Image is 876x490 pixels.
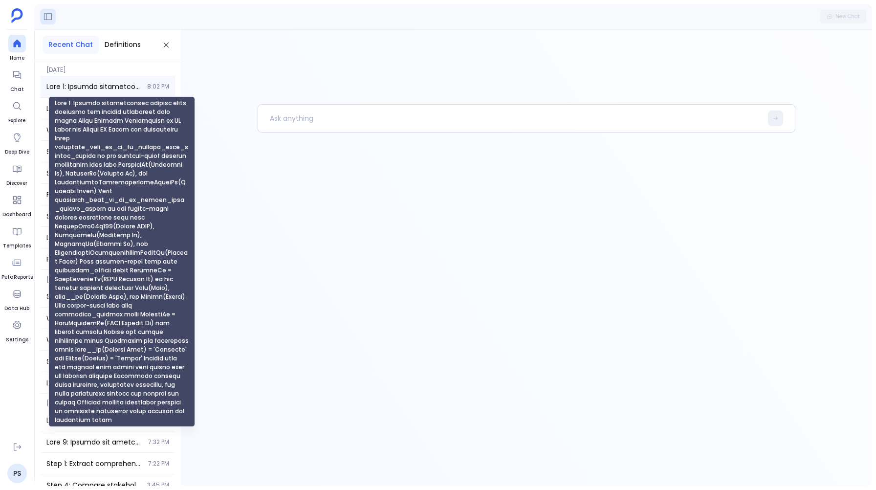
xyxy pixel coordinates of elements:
[148,460,169,468] span: 7:22 PM
[8,54,26,62] span: Home
[3,242,31,250] span: Templates
[48,96,195,427] div: Lore 1: Ipsumdo sitametconsec adipisc elits doeiusmo tem incidid utlaboreet dolo magna Aliqu Enim...
[6,160,27,187] a: Discover
[41,270,175,284] span: [DATE]
[6,336,28,344] span: Settings
[41,60,175,74] span: [DATE]
[147,83,169,90] span: 8:02 PM
[46,82,141,91] span: Step 1: Extract comprehensive product usage patterns and feature engagement data using Total Feat...
[43,36,99,54] button: Recent Chat
[8,86,26,93] span: Chat
[2,211,31,219] span: Dashboard
[7,464,27,483] a: PS
[41,394,175,407] span: [DATE]
[148,438,169,446] span: 7:32 PM
[8,66,26,93] a: Chat
[4,305,29,312] span: Data Hub
[8,35,26,62] a: Home
[4,285,29,312] a: Data Hub
[46,459,142,468] span: Step 1: Extract comprehensive customer health score data and company information using Companies ...
[8,117,26,125] span: Explore
[8,97,26,125] a: Explore
[11,8,23,23] img: petavue logo
[99,36,147,54] button: Definitions
[5,129,29,156] a: Deep Dive
[46,437,142,447] span: Step 1: Extract all enterprise customers with comprehensive health details using Customers and Co...
[1,273,33,281] span: PetaReports
[6,179,27,187] span: Discover
[3,223,31,250] a: Templates
[6,316,28,344] a: Settings
[1,254,33,281] a: PetaReports
[46,480,141,490] span: Step 4: Compare stakeholder engagement patterns between companies with poor health scores vs exce...
[2,191,31,219] a: Dashboard
[5,148,29,156] span: Deep Dive
[147,481,169,489] span: 3:45 PM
